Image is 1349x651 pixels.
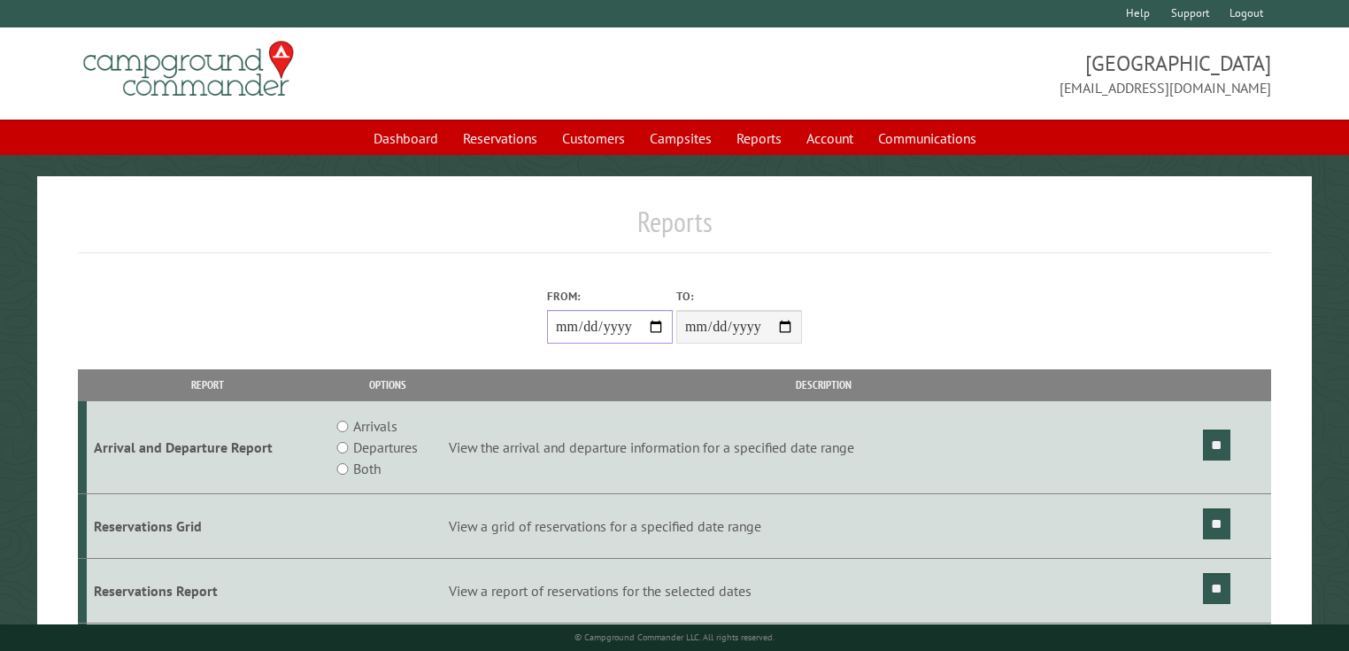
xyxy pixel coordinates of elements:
span: [GEOGRAPHIC_DATA] [EMAIL_ADDRESS][DOMAIN_NAME] [674,49,1271,98]
a: Dashboard [363,121,449,155]
a: Customers [551,121,636,155]
h1: Reports [78,205,1272,253]
label: Departures [353,437,418,458]
td: View the arrival and departure information for a specified date range [446,401,1200,494]
small: © Campground Commander LLC. All rights reserved. [574,632,775,643]
label: To: [676,288,802,305]
img: Campground Commander [78,35,299,104]
label: Arrivals [353,415,397,437]
a: Reports [726,121,792,155]
td: View a report of reservations for the selected dates [446,558,1200,623]
a: Campsites [639,121,722,155]
td: Reservations Grid [87,494,329,559]
th: Report [87,369,329,400]
th: Description [446,369,1200,400]
a: Reservations [452,121,548,155]
td: Reservations Report [87,558,329,623]
label: Both [353,458,381,479]
label: From: [547,288,673,305]
a: Communications [867,121,987,155]
td: Arrival and Departure Report [87,401,329,494]
th: Options [329,369,447,400]
td: View a grid of reservations for a specified date range [446,494,1200,559]
a: Account [796,121,864,155]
